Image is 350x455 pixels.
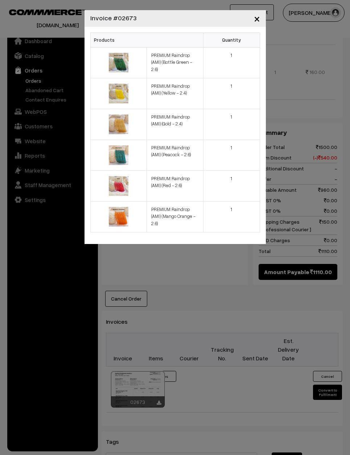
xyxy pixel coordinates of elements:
td: PREMIUM Raindrop (AMI) (Mango Orange - 2.6) [147,201,203,232]
td: PREMIUM Raindrop (AMI) (Yellow - 2.4) [147,78,203,109]
img: 17471233365507mango-orange.jpg [108,206,129,228]
td: PREMIUM Raindrop (AMI) (Peacock - 2.6) [147,140,203,170]
td: 1 [203,170,260,201]
span: × [254,12,260,25]
td: PREMIUM Raindrop (AMI) (Gold - 2.4) [147,109,203,140]
td: 1 [203,78,260,109]
td: PREMIUM Raindrop (AMI) (Bottle Green - 2.6) [147,47,203,78]
th: Products [90,33,203,47]
h5: Invoice #02673 [90,13,137,23]
img: 17471353117456yellow.jpg [108,83,129,104]
td: PREMIUM Raindrop (AMI) (Red - 2.6) [147,170,203,201]
img: 17471342196575red.jpg [108,175,129,197]
td: 1 [203,47,260,78]
td: 1 [203,109,260,140]
button: Close [248,7,266,30]
img: 17471329434722peacock.jpg [108,144,129,166]
th: Quantity [203,33,260,47]
img: 17471203742490gold.jpg [108,113,129,135]
td: 1 [203,201,260,232]
td: 1 [203,140,260,170]
img: 17471187722248bottle-green.jpg [108,52,129,74]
